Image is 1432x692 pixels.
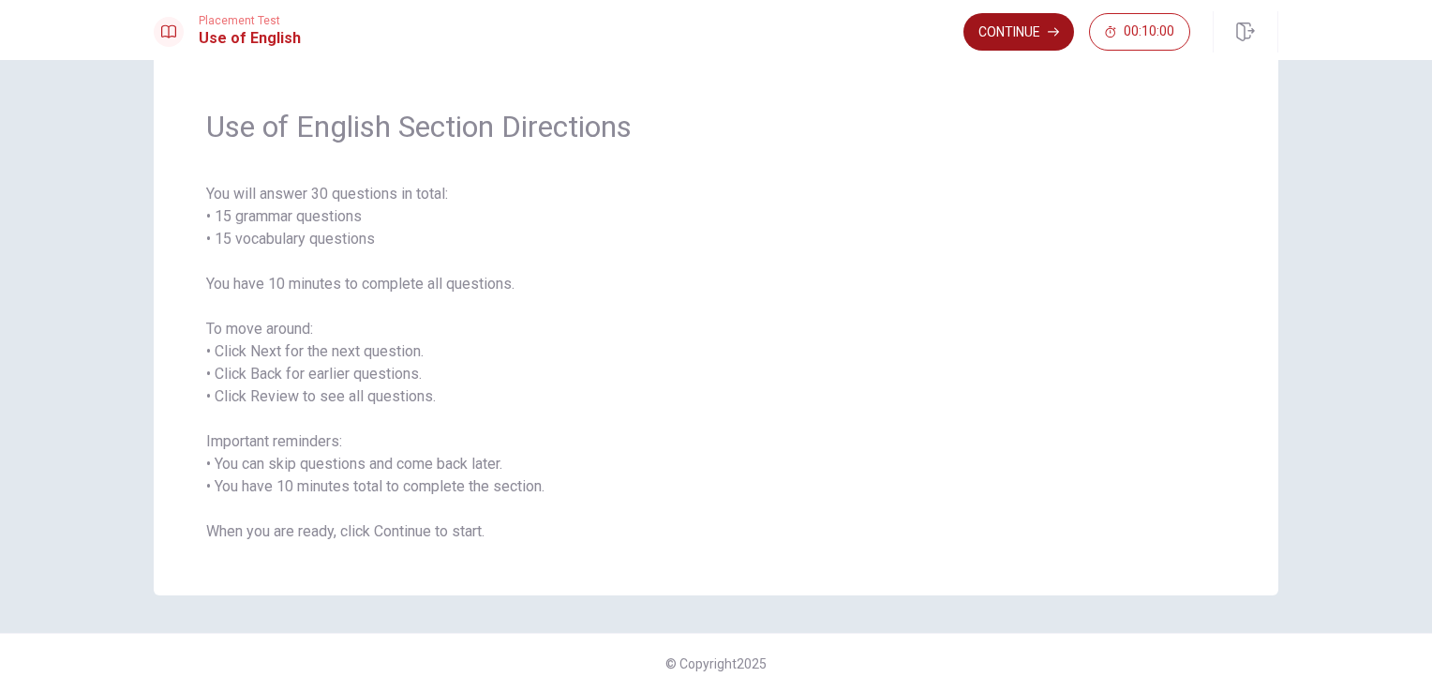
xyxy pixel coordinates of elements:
span: 00:10:00 [1124,24,1174,39]
span: You will answer 30 questions in total: • 15 grammar questions • 15 vocabulary questions You have ... [206,183,1226,543]
h1: Use of English [199,27,301,50]
span: © Copyright 2025 [665,656,767,671]
span: Placement Test [199,14,301,27]
button: 00:10:00 [1089,13,1190,51]
button: Continue [963,13,1074,51]
span: Use of English Section Directions [206,108,1226,145]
